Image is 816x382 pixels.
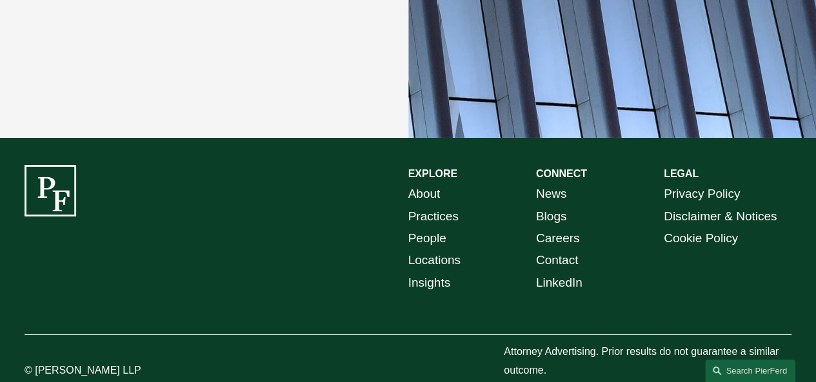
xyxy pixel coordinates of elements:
[408,249,461,271] a: Locations
[408,205,459,227] a: Practices
[408,183,441,205] a: About
[25,361,184,380] p: © [PERSON_NAME] LLP
[408,168,457,179] strong: EXPLORE
[536,183,567,205] a: News
[664,205,777,227] a: Disclaimer & Notices
[536,272,582,294] a: LinkedIn
[536,168,587,179] strong: CONNECT
[536,227,580,249] a: Careers
[504,343,791,380] p: Attorney Advertising. Prior results do not guarantee a similar outcome.
[664,227,738,249] a: Cookie Policy
[408,227,446,249] a: People
[705,359,795,382] a: Search this site
[536,249,579,271] a: Contact
[664,168,699,179] strong: LEGAL
[408,272,451,294] a: Insights
[664,183,740,205] a: Privacy Policy
[536,205,567,227] a: Blogs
